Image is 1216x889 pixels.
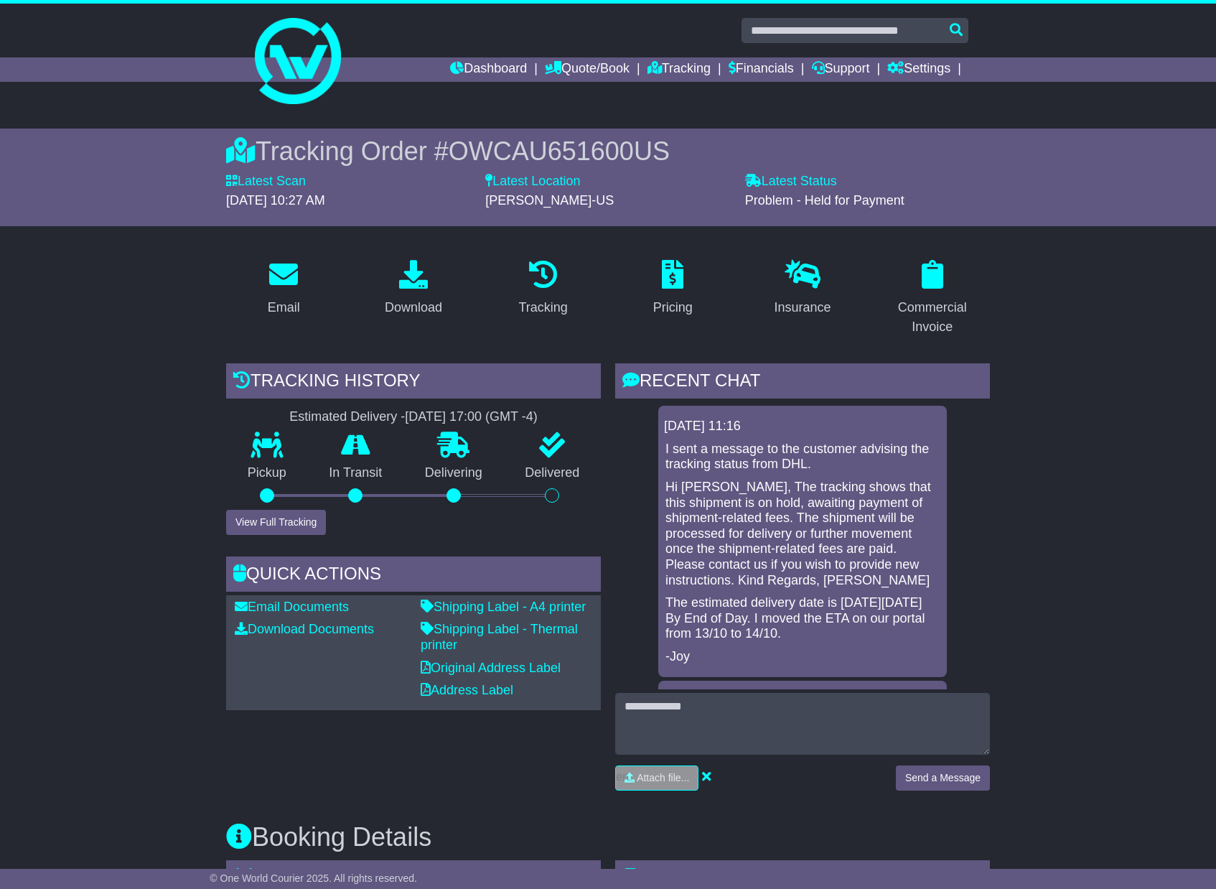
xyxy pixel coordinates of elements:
[485,174,580,190] label: Latest Location
[665,649,940,665] p: -Joy
[519,298,568,317] div: Tracking
[421,622,578,652] a: Shipping Label - Thermal printer
[449,136,670,166] span: OWCAU651600US
[210,872,417,884] span: © One World Courier 2025. All rights reserved.
[226,465,308,481] p: Pickup
[226,363,601,402] div: Tracking history
[896,765,990,791] button: Send a Message
[385,298,442,317] div: Download
[226,823,990,852] h3: Booking Details
[647,57,711,82] a: Tracking
[729,57,794,82] a: Financials
[235,622,374,636] a: Download Documents
[226,193,325,208] span: [DATE] 10:27 AM
[405,409,537,425] div: [DATE] 17:00 (GMT -4)
[874,255,990,342] a: Commercial Invoice
[268,298,300,317] div: Email
[812,57,870,82] a: Support
[545,57,630,82] a: Quote/Book
[308,465,404,481] p: In Transit
[450,57,527,82] a: Dashboard
[258,255,309,322] a: Email
[764,255,840,322] a: Insurance
[510,255,577,322] a: Tracking
[421,661,561,675] a: Original Address Label
[665,442,940,473] p: I sent a message to the customer advising the tracking status from DHL.
[375,255,452,322] a: Download
[421,683,513,697] a: Address Label
[421,600,586,614] a: Shipping Label - A4 printer
[485,193,614,208] span: [PERSON_NAME]-US
[774,298,831,317] div: Insurance
[226,557,601,595] div: Quick Actions
[664,419,941,434] div: [DATE] 11:16
[235,600,349,614] a: Email Documents
[884,298,981,337] div: Commercial Invoice
[226,136,990,167] div: Tracking Order #
[504,465,602,481] p: Delivered
[644,255,702,322] a: Pricing
[745,174,837,190] label: Latest Status
[745,193,904,208] span: Problem - Held for Payment
[226,510,326,535] button: View Full Tracking
[226,174,306,190] label: Latest Scan
[615,363,990,402] div: RECENT CHAT
[887,57,950,82] a: Settings
[653,298,693,317] div: Pricing
[665,595,940,642] p: The estimated delivery date is [DATE][DATE] By End of Day. I moved the ETA on our portal from 13/...
[665,480,940,588] p: Hi [PERSON_NAME], The tracking shows that this shipment is on hold, awaiting payment of shipment-...
[403,465,504,481] p: Delivering
[226,409,601,425] div: Estimated Delivery -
